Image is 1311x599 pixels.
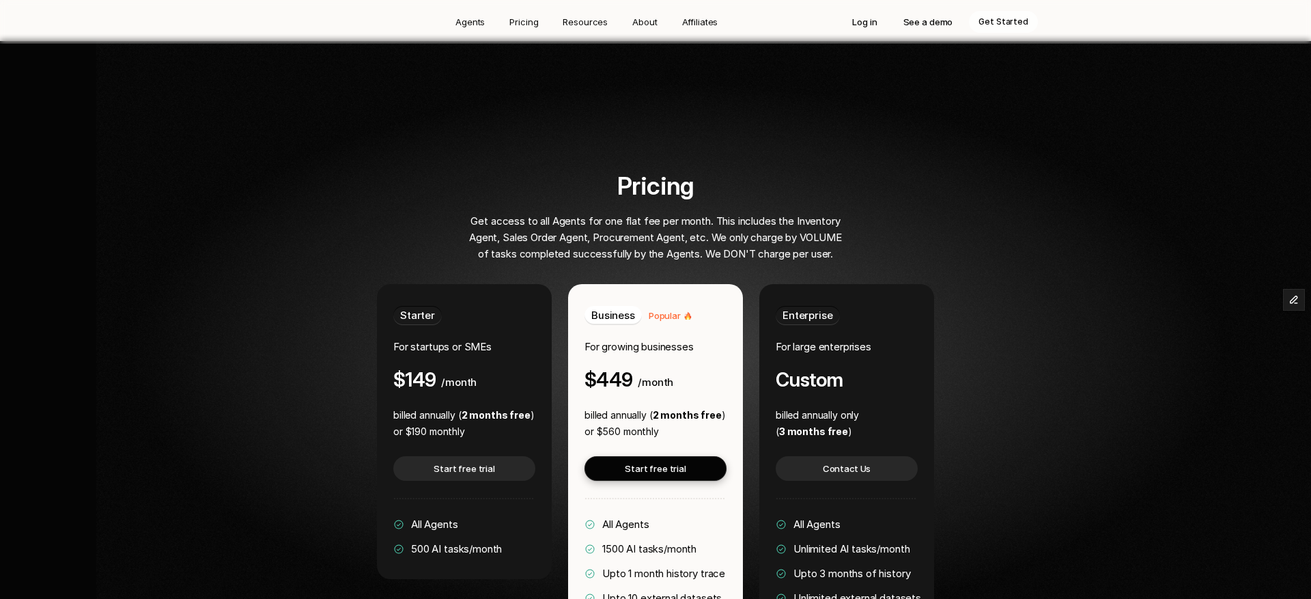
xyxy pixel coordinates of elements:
[584,369,632,391] h4: $449
[776,340,871,353] span: For large enterprises
[843,11,886,33] a: Log in
[779,426,848,437] strong: 3 months free
[355,172,956,199] h2: Pricing
[400,309,435,322] span: Starter
[554,11,616,33] a: Resources
[682,15,718,29] p: Affiliates
[393,423,535,440] p: or $190 monthly
[455,15,485,29] p: Agents
[776,407,859,423] p: billed annually only
[447,11,493,33] a: Agents
[393,340,492,353] span: For startups or SMEs
[393,456,535,481] a: Start free trial
[903,15,953,29] p: See a demo
[776,456,918,481] a: Contact Us
[894,11,963,33] a: See a demo
[584,423,726,440] p: or $560 monthly
[649,310,681,321] span: Popular
[393,407,535,423] p: billed annually ( )
[462,409,531,421] strong: 2 months free
[793,567,910,580] span: Upto 3 months of history
[584,340,694,353] span: For growing businesses
[823,462,871,475] p: Contact Us
[624,11,665,33] a: About
[434,462,495,475] p: Start free trial
[411,518,458,531] span: All Agents
[411,542,502,555] span: 500 AI tasks/month
[591,309,635,322] span: Business
[584,456,727,481] a: Start free trial
[602,567,725,580] span: Upto 1 month history trace
[509,15,538,29] p: Pricing
[776,423,859,440] p: ( )
[632,15,657,29] p: About
[638,376,673,389] span: /month
[653,409,722,421] strong: 2 months free
[469,214,845,260] span: Get access to all Agents for one flat fee per month. This includes the Inventory Agent, Sales Ord...
[776,369,843,391] h4: Custom
[674,11,727,33] a: Affiliates
[969,11,1038,33] a: Get Started
[584,407,726,423] p: billed annually ( )
[441,376,477,389] span: /month
[602,518,649,531] span: All Agents
[793,542,910,555] span: Unlimited AI tasks/month
[625,462,686,475] p: Start free trial
[1284,290,1304,310] button: Edit Framer Content
[793,518,841,531] span: All Agents
[501,11,546,33] a: Pricing
[393,369,436,391] h4: $149
[978,15,1028,29] p: Get Started
[602,542,696,555] span: 1500 AI tasks/month
[783,309,833,322] span: Enterprise
[563,15,608,29] p: Resources
[852,15,877,29] p: Log in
